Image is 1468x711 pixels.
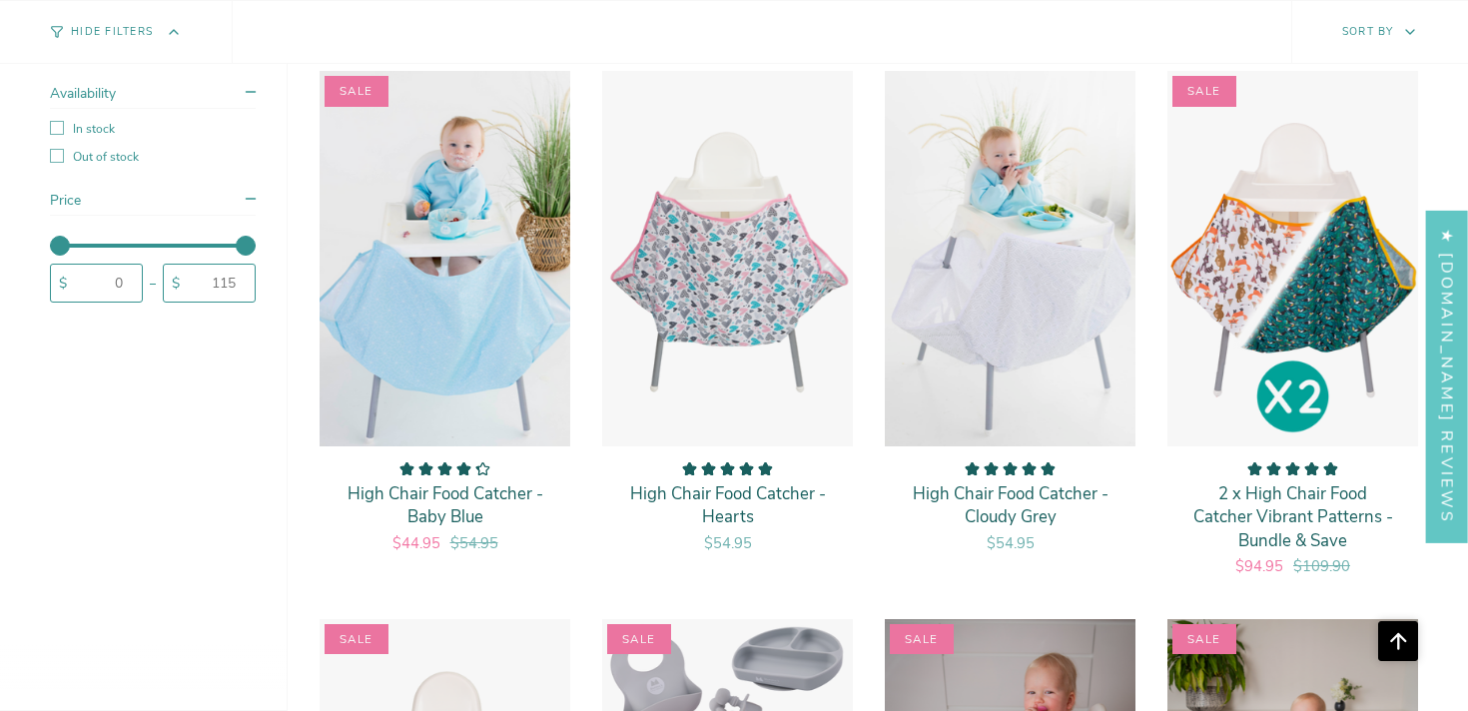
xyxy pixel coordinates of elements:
span: $ [172,274,180,293]
a: High Chair Food Catcher - Hearts [622,461,833,553]
input: 115 [185,273,255,294]
div: - [143,279,163,289]
a: 2 x High Chair Food Catcher Vibrant Patterns - Bundle & Save [1187,461,1398,576]
label: In stock [50,121,256,137]
a: High Chair Food Catcher - Cloudy Grey [885,71,1135,447]
span: $54.95 [704,533,752,553]
button: Sort by [1291,1,1468,63]
div: Click to open Judge.me floating reviews tab [1426,211,1468,543]
span: Hide Filters [71,27,153,38]
a: High Chair Food Catcher - Baby Blue [320,71,570,447]
p: High Chair Food Catcher - Hearts [622,482,833,529]
span: $54.95 [450,533,498,553]
p: High Chair Food Catcher - Cloudy Grey [905,482,1115,529]
label: Out of stock [50,149,256,165]
summary: Availability [50,84,256,109]
span: Sale [325,624,388,655]
span: $ [59,274,67,293]
p: 2 x High Chair Food Catcher Vibrant Patterns - Bundle & Save [1187,482,1398,553]
span: Sale [1172,76,1236,107]
summary: Price [50,191,256,216]
span: Sale [607,624,671,655]
span: Availability [50,84,116,103]
button: Scroll to top [1378,621,1418,661]
span: Sale [325,76,388,107]
span: $109.90 [1293,556,1350,576]
span: $54.95 [987,533,1035,553]
span: $94.95 [1235,556,1283,576]
a: 2 x High Chair Food Catcher Vibrant Patterns - Bundle & Save [1167,71,1418,447]
span: Sort by [1342,24,1394,39]
p: High Chair Food Catcher - Baby Blue [340,482,550,529]
span: Price [50,191,81,210]
span: Sale [1172,624,1236,655]
span: $44.95 [392,533,440,553]
input: 0 [72,273,142,294]
a: High Chair Food Catcher - Cloudy Grey [905,461,1115,553]
a: High Chair Food Catcher - Hearts [602,71,853,447]
span: Sale [890,624,954,655]
a: High Chair Food Catcher - Baby Blue [340,461,550,553]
